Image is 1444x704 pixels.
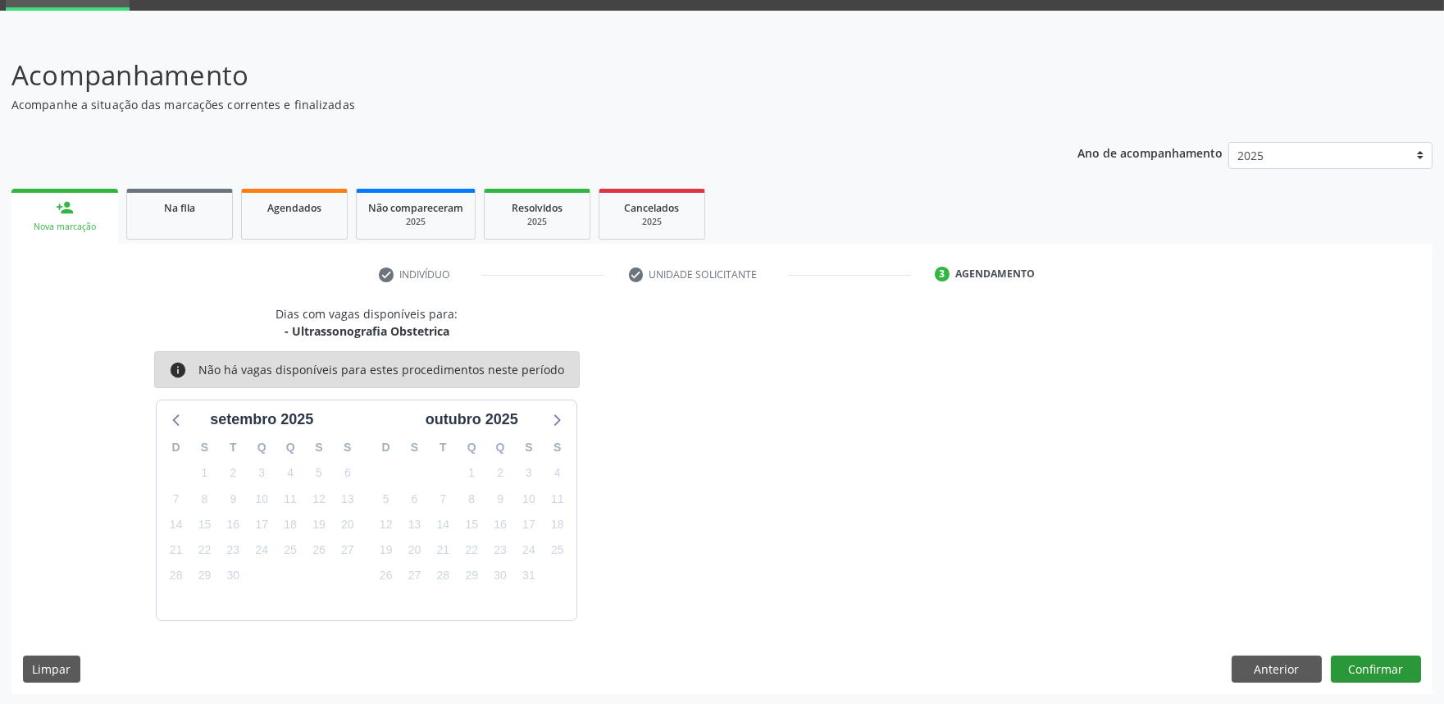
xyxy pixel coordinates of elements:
span: sábado, 11 de outubro de 2025 [546,487,569,510]
div: 2025 [496,216,578,228]
span: terça-feira, 23 de setembro de 2025 [221,539,244,562]
span: quarta-feira, 17 de setembro de 2025 [250,513,273,536]
span: quinta-feira, 18 de setembro de 2025 [279,513,302,536]
span: terça-feira, 9 de setembro de 2025 [221,487,244,510]
p: Ano de acompanhamento [1077,142,1223,162]
span: sábado, 18 de outubro de 2025 [546,513,569,536]
span: sexta-feira, 24 de outubro de 2025 [517,539,540,562]
div: 2025 [368,216,463,228]
span: sexta-feira, 31 de outubro de 2025 [517,565,540,587]
span: domingo, 5 de outubro de 2025 [375,487,398,510]
span: sexta-feira, 3 de outubro de 2025 [517,462,540,485]
div: T [429,435,458,460]
span: Na fila [164,201,195,215]
div: Q [276,435,305,460]
span: terça-feira, 30 de setembro de 2025 [221,565,244,587]
span: sexta-feira, 5 de setembro de 2025 [307,462,330,485]
span: sábado, 27 de setembro de 2025 [336,539,359,562]
div: outubro 2025 [419,409,525,431]
div: S [333,435,362,460]
span: terça-feira, 21 de outubro de 2025 [431,539,454,562]
div: setembro 2025 [203,409,320,431]
span: sábado, 13 de setembro de 2025 [336,487,359,510]
div: S [543,435,572,460]
span: segunda-feira, 15 de setembro de 2025 [194,513,216,536]
span: Cancelados [625,201,680,215]
span: terça-feira, 16 de setembro de 2025 [221,513,244,536]
span: terça-feira, 7 de outubro de 2025 [431,487,454,510]
i: info [169,361,187,379]
span: sábado, 4 de outubro de 2025 [546,462,569,485]
span: Resolvidos [512,201,563,215]
span: domingo, 19 de outubro de 2025 [375,539,398,562]
span: segunda-feira, 22 de setembro de 2025 [194,539,216,562]
span: terça-feira, 14 de outubro de 2025 [431,513,454,536]
span: segunda-feira, 13 de outubro de 2025 [403,513,426,536]
div: D [371,435,400,460]
span: quarta-feira, 1 de outubro de 2025 [460,462,483,485]
span: domingo, 12 de outubro de 2025 [375,513,398,536]
div: Q [486,435,515,460]
span: quarta-feira, 24 de setembro de 2025 [250,539,273,562]
div: Nova marcação [23,221,107,233]
span: sábado, 20 de setembro de 2025 [336,513,359,536]
span: sexta-feira, 17 de outubro de 2025 [517,513,540,536]
span: quinta-feira, 16 de outubro de 2025 [489,513,512,536]
span: quarta-feira, 3 de setembro de 2025 [250,462,273,485]
div: 3 [935,267,950,281]
span: quarta-feira, 10 de setembro de 2025 [250,487,273,510]
span: quinta-feira, 23 de outubro de 2025 [489,539,512,562]
div: S [400,435,429,460]
span: quarta-feira, 22 de outubro de 2025 [460,539,483,562]
span: sábado, 6 de setembro de 2025 [336,462,359,485]
span: quinta-feira, 2 de outubro de 2025 [489,462,512,485]
div: S [515,435,544,460]
span: quarta-feira, 8 de outubro de 2025 [460,487,483,510]
div: 2025 [611,216,693,228]
div: Agendamento [955,267,1035,281]
span: segunda-feira, 20 de outubro de 2025 [403,539,426,562]
div: S [305,435,334,460]
button: Confirmar [1331,656,1421,683]
span: quinta-feira, 9 de outubro de 2025 [489,487,512,510]
p: Acompanhe a situação das marcações correntes e finalizadas [11,96,1006,113]
span: segunda-feira, 1 de setembro de 2025 [194,462,216,485]
span: domingo, 28 de setembro de 2025 [165,565,188,587]
span: quinta-feira, 4 de setembro de 2025 [279,462,302,485]
div: Q [458,435,486,460]
span: quinta-feira, 25 de setembro de 2025 [279,539,302,562]
div: Dias com vagas disponíveis para: [276,305,458,340]
button: Anterior [1232,656,1322,683]
div: person_add [56,199,74,217]
span: domingo, 21 de setembro de 2025 [165,539,188,562]
span: Agendados [267,201,321,215]
span: sexta-feira, 19 de setembro de 2025 [307,513,330,536]
span: terça-feira, 2 de setembro de 2025 [221,462,244,485]
span: domingo, 14 de setembro de 2025 [165,513,188,536]
div: S [190,435,219,460]
span: quarta-feira, 15 de outubro de 2025 [460,513,483,536]
span: domingo, 7 de setembro de 2025 [165,487,188,510]
div: D [162,435,190,460]
div: Não há vagas disponíveis para estes procedimentos neste período [198,361,564,379]
span: terça-feira, 28 de outubro de 2025 [431,565,454,587]
span: quarta-feira, 29 de outubro de 2025 [460,565,483,587]
div: T [219,435,248,460]
p: Acompanhamento [11,55,1006,96]
span: quinta-feira, 30 de outubro de 2025 [489,565,512,587]
span: Não compareceram [368,201,463,215]
div: Q [248,435,276,460]
span: segunda-feira, 6 de outubro de 2025 [403,487,426,510]
button: Limpar [23,656,80,683]
span: quinta-feira, 11 de setembro de 2025 [279,487,302,510]
span: sexta-feira, 26 de setembro de 2025 [307,539,330,562]
span: sexta-feira, 10 de outubro de 2025 [517,487,540,510]
span: segunda-feira, 8 de setembro de 2025 [194,487,216,510]
div: - Ultrassonografia Obstetrica [276,322,458,340]
span: sábado, 25 de outubro de 2025 [546,539,569,562]
span: segunda-feira, 27 de outubro de 2025 [403,565,426,587]
span: domingo, 26 de outubro de 2025 [375,565,398,587]
span: segunda-feira, 29 de setembro de 2025 [194,565,216,587]
span: sexta-feira, 12 de setembro de 2025 [307,487,330,510]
